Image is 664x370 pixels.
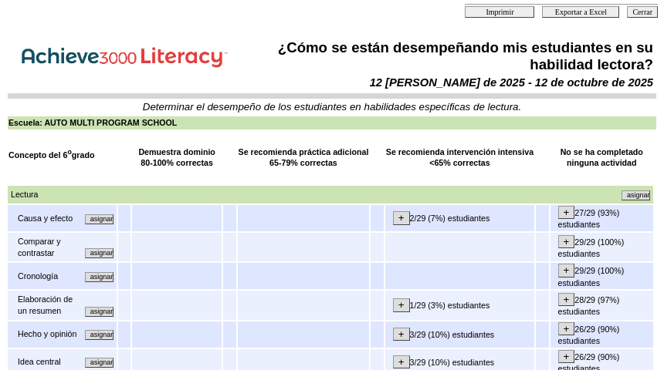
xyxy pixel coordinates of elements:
[10,188,312,201] td: Lectura
[11,39,242,72] img: Achieve3000 Reports Logo Spanish
[558,322,575,335] input: +
[551,263,653,289] td: 29/29 (100%) estudiantes
[8,116,656,129] td: Escuela: AUTO MULTI PROGRAM SCHOOL
[627,6,658,18] input: Cerrar
[132,146,222,170] td: Demuestra dominio 80-100% correctas
[542,6,619,18] input: Exportar a Excel
[393,211,410,224] input: +
[17,270,80,283] td: Cronología
[393,298,410,311] input: +
[385,321,534,348] td: 3/29 (10%) estudiantes
[385,291,534,319] td: 1/29 (3%) estudiantes
[245,39,654,74] td: ¿Cómo se están desempeñando mis estudiantes en su habilidad lectora?
[551,291,653,319] td: 28/29 (97%) estudiantes
[558,350,575,363] input: +
[385,205,534,231] td: 2/29 (7%) estudiantes
[558,293,575,306] input: +
[85,272,113,282] input: Asignar otras actividades alineadas con este mismo concepto.
[85,307,113,317] input: Asignar otras actividades alineadas con este mismo concepto.
[551,146,653,170] td: No se ha completado ninguna actividad
[393,328,410,341] input: +
[85,358,113,368] input: Asignar otras actividades alineadas con este mismo concepto.
[17,212,80,225] td: Causa y efecto
[551,205,653,231] td: 27/29 (93%) estudiantes
[8,101,656,113] td: Determinar el desempeño de los estudiantes en habilidades específicas de lectura.
[393,355,410,368] input: +
[551,233,653,261] td: 29/29 (100%) estudiantes
[17,328,80,341] td: Hecho y opinión
[551,321,653,348] td: 26/29 (90%) estudiantes
[67,148,71,156] sup: o
[85,248,113,258] input: Asignar otras actividades alineadas con este mismo concepto.
[17,235,80,259] td: Comparar y contrastar
[8,146,117,170] td: Concepto del 6 grado
[465,6,534,18] input: Imprimir
[17,293,80,317] td: Elaboración de un resumen
[238,146,370,170] td: Se recomienda práctica adicional 65-79% correctas
[558,206,575,219] input: +
[558,264,575,277] input: +
[558,235,575,248] input: +
[8,172,9,183] img: spacer.gif
[85,214,113,224] input: Asignar otras actividades alineadas con este mismo concepto.
[385,146,534,170] td: Se recomienda intervención intensiva <65% correctas
[85,330,113,340] input: Asignar otras actividades alineadas con este mismo concepto.
[245,76,654,89] td: 12 [PERSON_NAME] de 2025 - 12 de octubre de 2025
[17,355,73,368] td: Idea central
[622,190,650,200] input: Asignar otras actividades alineadas con este mismo concepto.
